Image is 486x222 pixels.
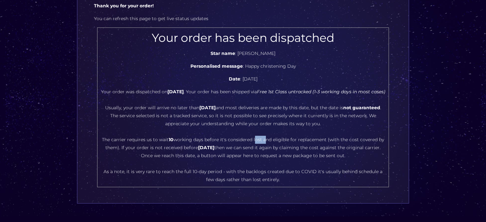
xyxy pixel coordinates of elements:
p: You can refresh this page to get live status updates [94,15,392,23]
center: Your order was dispatched on . Your order has been shipped via Usually, your order will arrive no... [101,31,385,184]
b: not guaranteed [343,105,380,111]
b: Personalised message [190,63,243,69]
b: [DATE] [198,145,214,150]
i: Free 1st Class untracked (1-3 working days in most cases) [257,89,385,95]
p: : [PERSON_NAME] [101,50,385,57]
b: [DATE] [199,105,215,111]
p: : Happy christening Day [101,62,385,70]
b: Star name [211,50,235,56]
p: : [DATE] [101,75,385,83]
b: Date [228,76,240,82]
b: [DATE] [167,89,183,95]
b: Thank you for your order! [94,3,154,9]
b: 10 [169,137,174,142]
h2: Your order has been dispatched [101,31,385,45]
